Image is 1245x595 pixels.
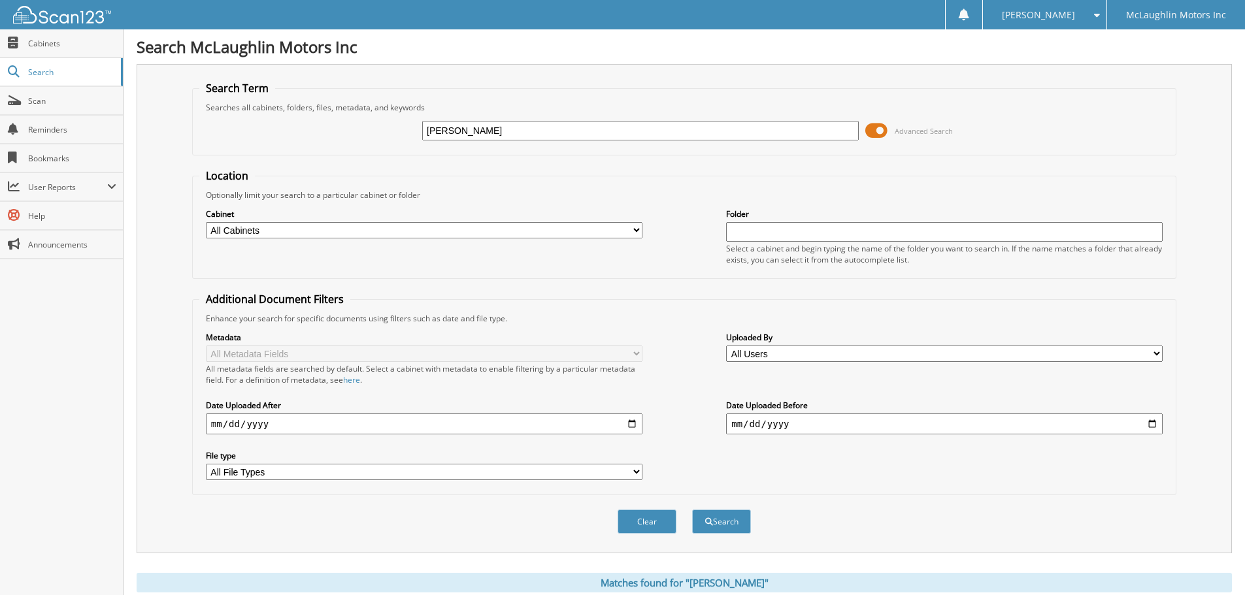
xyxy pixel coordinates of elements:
[199,169,255,183] legend: Location
[206,208,642,219] label: Cabinet
[28,95,116,106] span: Scan
[137,573,1232,592] div: Matches found for "[PERSON_NAME]"
[206,400,642,411] label: Date Uploaded After
[28,210,116,221] span: Help
[895,126,953,136] span: Advanced Search
[206,450,642,461] label: File type
[199,102,1169,113] div: Searches all cabinets, folders, files, metadata, and keywords
[206,363,642,385] div: All metadata fields are searched by default. Select a cabinet with metadata to enable filtering b...
[343,374,360,385] a: here
[1126,11,1226,19] span: McLaughlin Motors Inc
[28,67,114,78] span: Search
[1002,11,1075,19] span: [PERSON_NAME]
[28,124,116,135] span: Reminders
[692,509,751,534] button: Search
[206,332,642,343] label: Metadata
[726,332,1163,343] label: Uploaded By
[137,36,1232,57] h1: Search McLaughlin Motors Inc
[726,400,1163,411] label: Date Uploaded Before
[28,182,107,193] span: User Reports
[199,292,350,306] legend: Additional Document Filters
[726,208,1163,219] label: Folder
[13,6,111,24] img: scan123-logo-white.svg
[199,189,1169,201] div: Optionally limit your search to a particular cabinet or folder
[28,239,116,250] span: Announcements
[28,38,116,49] span: Cabinets
[726,413,1163,434] input: end
[206,413,642,434] input: start
[726,243,1163,265] div: Select a cabinet and begin typing the name of the folder you want to search in. If the name match...
[199,313,1169,324] div: Enhance your search for specific documents using filters such as date and file type.
[28,153,116,164] span: Bookmarks
[199,81,275,95] legend: Search Term
[618,509,676,534] button: Clear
